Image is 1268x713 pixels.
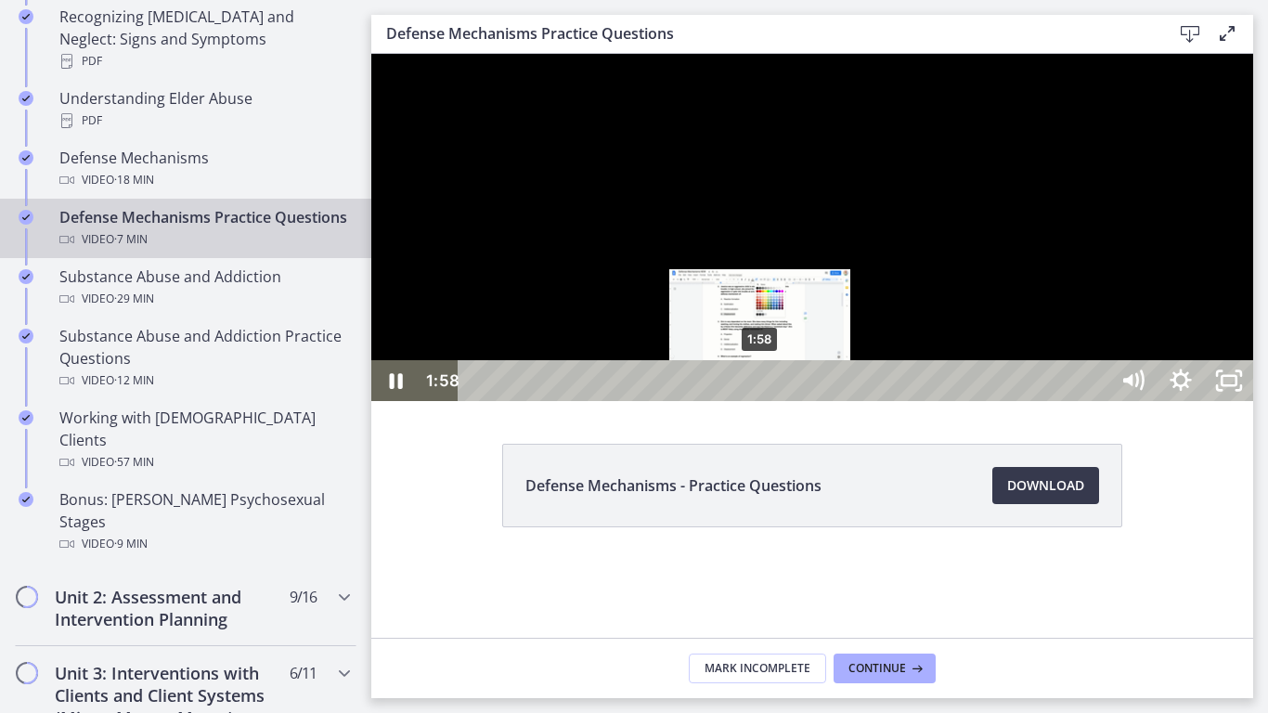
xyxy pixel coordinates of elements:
span: Continue [848,661,906,676]
i: Completed [19,329,33,344]
div: Video [59,288,349,310]
i: Completed [19,91,33,106]
span: Mark Incomplete [705,661,810,676]
span: · 57 min [114,451,154,473]
i: Completed [19,492,33,507]
span: · 9 min [114,533,148,555]
span: 9 / 16 [290,586,317,608]
button: Mute [737,306,785,347]
span: 6 / 11 [290,662,317,684]
i: Completed [19,269,33,284]
h2: Unit 2: Assessment and Intervention Planning [55,586,281,630]
span: · 12 min [114,369,154,392]
i: Completed [19,150,33,165]
button: Show settings menu [785,306,834,347]
button: Mark Incomplete [689,654,826,683]
i: Completed [19,210,33,225]
div: Video [59,533,349,555]
div: Recognizing [MEDICAL_DATA] and Neglect: Signs and Symptoms [59,6,349,72]
div: Substance Abuse and Addiction Practice Questions [59,325,349,392]
i: Completed [19,410,33,425]
h3: Defense Mechanisms Practice Questions [386,22,1142,45]
span: Defense Mechanisms - Practice Questions [525,474,822,497]
div: PDF [59,50,349,72]
span: · 29 min [114,288,154,310]
div: Bonus: [PERSON_NAME] Psychosexual Stages [59,488,349,555]
button: Unfullscreen [834,306,882,347]
button: Continue [834,654,936,683]
div: PDF [59,110,349,132]
span: Download [1007,474,1084,497]
span: · 7 min [114,228,148,251]
div: Substance Abuse and Addiction [59,266,349,310]
div: Working with [DEMOGRAPHIC_DATA] Clients [59,407,349,473]
div: Video [59,369,349,392]
a: Download [992,467,1099,504]
div: Defense Mechanisms [59,147,349,191]
i: Completed [19,9,33,24]
div: Video [59,451,349,473]
div: Video [59,169,349,191]
iframe: Video Lesson [371,54,1253,401]
span: · 18 min [114,169,154,191]
div: Video [59,228,349,251]
div: Defense Mechanisms Practice Questions [59,206,349,251]
div: Understanding Elder Abuse [59,87,349,132]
